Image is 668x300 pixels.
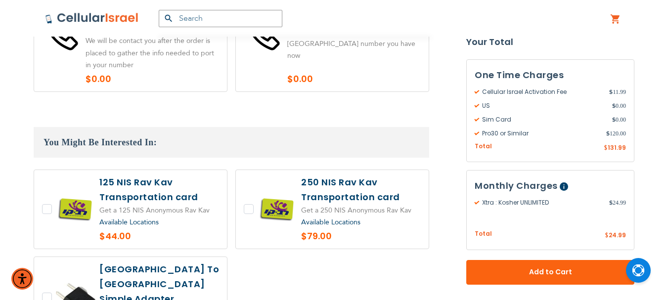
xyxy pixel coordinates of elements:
span: Total [475,142,492,151]
h3: One Time Charges [475,68,626,83]
span: 0.00 [612,115,626,124]
strong: Your Total [466,35,634,49]
span: 24.99 [609,199,626,208]
a: Available Locations [301,217,360,227]
span: 131.99 [608,143,626,152]
span: $ [612,115,616,124]
span: $ [609,199,613,208]
span: US [475,101,612,110]
span: $ [604,144,608,153]
span: Total [475,230,492,239]
span: 120.00 [606,129,626,138]
span: Monthly Charges [475,180,558,192]
input: Search [159,10,282,27]
span: Xtra : Kosher UNLIMITED [475,199,609,208]
span: $ [606,129,610,138]
span: 11.99 [609,87,626,96]
span: Pro30 or Similar [475,129,606,138]
img: Cellular Israel Logo [45,12,139,24]
span: $ [612,101,616,110]
span: 0.00 [612,101,626,110]
span: $ [609,87,613,96]
span: You Might Be Interested In: [44,137,157,147]
button: Add to Cart [466,260,634,285]
span: Add to Cart [499,267,602,278]
a: Available Locations [99,217,159,227]
span: $ [605,232,609,241]
span: Cellular Israel Activation Fee [475,87,609,96]
div: Accessibility Menu [11,268,33,290]
span: Help [560,183,568,191]
span: Sim Card [475,115,612,124]
span: 24.99 [609,231,626,240]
